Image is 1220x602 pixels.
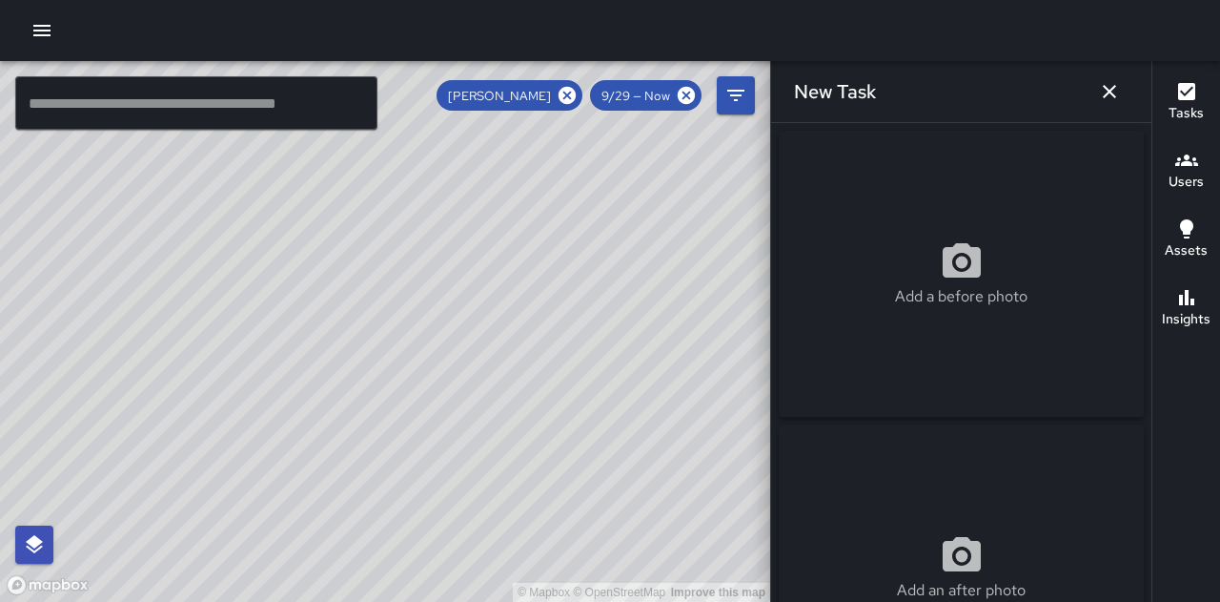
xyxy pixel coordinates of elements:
[1152,206,1220,275] button: Assets
[1169,172,1204,193] h6: Users
[590,88,681,104] span: 9/29 — Now
[1152,137,1220,206] button: Users
[895,285,1027,308] p: Add a before photo
[897,579,1026,602] p: Add an after photo
[437,80,582,111] div: [PERSON_NAME]
[1162,309,1210,330] h6: Insights
[590,80,701,111] div: 9/29 — Now
[717,76,755,114] button: Filters
[1165,240,1208,261] h6: Assets
[1169,103,1204,124] h6: Tasks
[794,76,876,107] h6: New Task
[1152,69,1220,137] button: Tasks
[1152,275,1220,343] button: Insights
[437,88,562,104] span: [PERSON_NAME]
